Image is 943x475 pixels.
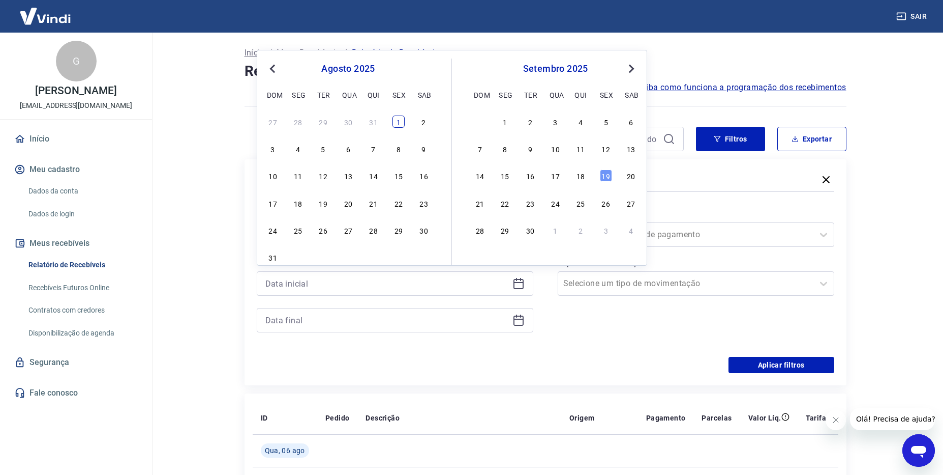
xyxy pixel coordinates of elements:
[625,170,637,182] div: Choose sábado, 20 de setembro de 2025
[600,143,612,155] div: Choose sexta-feira, 12 de setembro de 2025
[245,61,846,81] h4: Relatório de Recebíveis
[269,47,272,59] p: /
[325,413,349,423] p: Pedido
[292,116,304,128] div: Choose segunda-feira, 28 de julho de 2025
[368,251,380,263] div: Choose quinta-feira, 4 de setembro de 2025
[12,232,140,255] button: Meus recebíveis
[267,170,279,182] div: Choose domingo, 10 de agosto de 2025
[292,197,304,209] div: Choose segunda-feira, 18 de agosto de 2025
[24,255,140,275] a: Relatório de Recebíveis
[265,445,305,456] span: Qua, 06 ago
[245,47,265,59] a: Início
[12,158,140,181] button: Meu cadastro
[472,63,638,75] div: setembro 2025
[317,251,329,263] div: Choose terça-feira, 2 de setembro de 2025
[499,197,511,209] div: Choose segunda-feira, 22 de setembro de 2025
[600,197,612,209] div: Choose sexta-feira, 26 de setembro de 2025
[418,224,430,236] div: Choose sábado, 30 de agosto de 2025
[368,197,380,209] div: Choose quinta-feira, 21 de agosto de 2025
[317,197,329,209] div: Choose terça-feira, 19 de agosto de 2025
[574,224,587,236] div: Choose quinta-feira, 2 de outubro de 2025
[625,89,637,101] div: sab
[499,170,511,182] div: Choose segunda-feira, 15 de setembro de 2025
[524,170,536,182] div: Choose terça-feira, 16 de setembro de 2025
[292,251,304,263] div: Choose segunda-feira, 1 de setembro de 2025
[625,197,637,209] div: Choose sábado, 27 de setembro de 2025
[56,41,97,81] div: G
[392,197,405,209] div: Choose sexta-feira, 22 de agosto de 2025
[636,81,846,94] a: Saiba como funciona a programação dos recebimentos
[418,251,430,263] div: Choose sábado, 6 de setembro de 2025
[550,170,562,182] div: Choose quarta-feira, 17 de setembro de 2025
[474,224,486,236] div: Choose domingo, 28 de setembro de 2025
[317,89,329,101] div: ter
[392,224,405,236] div: Choose sexta-feira, 29 de agosto de 2025
[728,357,834,373] button: Aplicar filtros
[266,63,279,75] button: Previous Month
[342,197,354,209] div: Choose quarta-feira, 20 de agosto de 2025
[342,170,354,182] div: Choose quarta-feira, 13 de agosto de 2025
[265,63,431,75] div: agosto 2025
[368,89,380,101] div: qui
[625,224,637,236] div: Choose sábado, 4 de outubro de 2025
[894,7,931,26] button: Sair
[524,224,536,236] div: Choose terça-feira, 30 de setembro de 2025
[342,251,354,263] div: Choose quarta-feira, 3 de setembro de 2025
[342,89,354,101] div: qua
[550,197,562,209] div: Choose quarta-feira, 24 de setembro de 2025
[560,257,832,269] label: Tipo de Movimentação
[292,170,304,182] div: Choose segunda-feira, 11 de agosto de 2025
[35,86,116,96] p: [PERSON_NAME]
[344,47,347,59] p: /
[902,434,935,467] iframe: Botão para abrir a janela de mensagens
[392,89,405,101] div: sex
[24,323,140,344] a: Disponibilização de agenda
[267,143,279,155] div: Choose domingo, 3 de agosto de 2025
[574,197,587,209] div: Choose quinta-feira, 25 de setembro de 2025
[267,224,279,236] div: Choose domingo, 24 de agosto de 2025
[524,197,536,209] div: Choose terça-feira, 23 de setembro de 2025
[342,143,354,155] div: Choose quarta-feira, 6 de agosto de 2025
[342,116,354,128] div: Choose quarta-feira, 30 de julho de 2025
[474,89,486,101] div: dom
[474,197,486,209] div: Choose domingo, 21 de setembro de 2025
[342,224,354,236] div: Choose quarta-feira, 27 de agosto de 2025
[474,116,486,128] div: Choose domingo, 31 de agosto de 2025
[600,170,612,182] div: Choose sexta-feira, 19 de setembro de 2025
[392,251,405,263] div: Choose sexta-feira, 5 de setembro de 2025
[625,63,637,75] button: Next Month
[24,277,140,298] a: Recebíveis Futuros Online
[560,208,832,220] label: Forma de Pagamento
[265,313,508,328] input: Data final
[474,143,486,155] div: Choose domingo, 7 de setembro de 2025
[392,170,405,182] div: Choose sexta-feira, 15 de agosto de 2025
[499,143,511,155] div: Choose segunda-feira, 8 de setembro de 2025
[625,143,637,155] div: Choose sábado, 13 de setembro de 2025
[524,143,536,155] div: Choose terça-feira, 9 de setembro de 2025
[569,413,594,423] p: Origem
[418,170,430,182] div: Choose sábado, 16 de agosto de 2025
[267,116,279,128] div: Choose domingo, 27 de julho de 2025
[418,197,430,209] div: Choose sábado, 23 de agosto de 2025
[24,181,140,202] a: Dados da conta
[418,143,430,155] div: Choose sábado, 9 de agosto de 2025
[499,224,511,236] div: Choose segunda-feira, 29 de setembro de 2025
[317,116,329,128] div: Choose terça-feira, 29 de julho de 2025
[524,89,536,101] div: ter
[368,116,380,128] div: Choose quinta-feira, 31 de julho de 2025
[24,300,140,321] a: Contratos com credores
[261,413,268,423] p: ID
[499,116,511,128] div: Choose segunda-feira, 1 de setembro de 2025
[368,224,380,236] div: Choose quinta-feira, 28 de agosto de 2025
[826,410,846,430] iframe: Fechar mensagem
[368,170,380,182] div: Choose quinta-feira, 14 de agosto de 2025
[267,89,279,101] div: dom
[600,116,612,128] div: Choose sexta-feira, 5 de setembro de 2025
[267,197,279,209] div: Choose domingo, 17 de agosto de 2025
[574,170,587,182] div: Choose quinta-feira, 18 de setembro de 2025
[12,351,140,374] a: Segurança
[696,127,765,151] button: Filtros
[418,89,430,101] div: sab
[472,114,638,237] div: month 2025-09
[474,170,486,182] div: Choose domingo, 14 de setembro de 2025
